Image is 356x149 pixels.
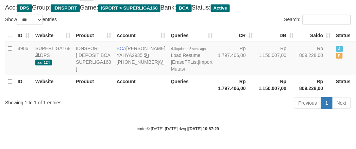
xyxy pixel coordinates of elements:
[168,29,215,42] th: Queries: activate to sort column ascending
[117,46,126,51] span: BCA
[73,42,114,75] td: IDNSPORT [ DEPOSIT BCA SUPERLIGA168 ]
[114,42,168,75] td: [PERSON_NAME] [PHONE_NUMBER]
[171,46,206,51] span: 44
[297,29,334,42] th: Saldo: activate to sort column ascending
[336,53,343,59] span: Paused
[15,29,33,42] th: ID: activate to sort column ascending
[256,75,297,94] th: Rp 1.150.007,00
[35,46,71,51] a: SUPERLIGA168
[188,126,219,131] strong: [DATE] 10:57:29
[17,15,43,25] select: Showentries
[215,29,256,42] th: CR: activate to sort column ascending
[171,59,213,72] a: Import Mutasi
[51,4,80,12] span: IDNSPORT
[176,47,206,51] span: updated 3 secs ago
[336,46,343,52] span: Active
[159,59,164,65] a: Copy 4062301272 to clipboard
[183,53,201,58] a: Resume
[171,53,182,58] a: Load
[73,75,114,94] th: Product
[297,42,334,75] td: Rp 809.228,00
[17,4,32,12] span: DPS
[117,53,143,58] a: YAHYA2935
[114,29,168,42] th: Account: activate to sort column ascending
[284,15,351,25] label: Search:
[5,4,351,11] h4: Acc: Group: Game: Bank: Status:
[171,46,213,72] span: | | |
[321,97,333,109] a: 1
[256,42,297,75] td: Rp 1.150.007,00
[215,42,256,75] td: Rp 1.797.406,00
[5,15,57,25] label: Show entries
[176,4,191,12] span: BCA
[15,42,33,75] td: 4906
[332,97,351,109] a: Next
[297,75,334,94] th: Rp 809.228,00
[256,29,297,42] th: DB: activate to sort column ascending
[334,75,354,94] th: Status
[144,53,149,58] a: Copy YAHYA2935 to clipboard
[33,29,73,42] th: Website: activate to sort column ascending
[33,75,73,94] th: Website
[215,75,256,94] th: Rp 1.797.406,00
[294,97,321,109] a: Previous
[211,4,230,12] span: Active
[334,29,354,42] th: Status
[114,75,168,94] th: Account
[33,42,73,75] td: DPS
[137,126,219,131] small: code © [DATE]-[DATE] dwg |
[303,15,351,25] input: Search:
[98,4,160,12] span: ISPORT > SUPERLIGA168
[73,29,114,42] th: Product: activate to sort column ascending
[35,60,52,65] span: aaf-124
[172,59,198,65] a: EraseTFList
[15,75,33,94] th: ID
[5,96,143,106] div: Showing 1 to 1 of 1 entries
[168,75,215,94] th: Queries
